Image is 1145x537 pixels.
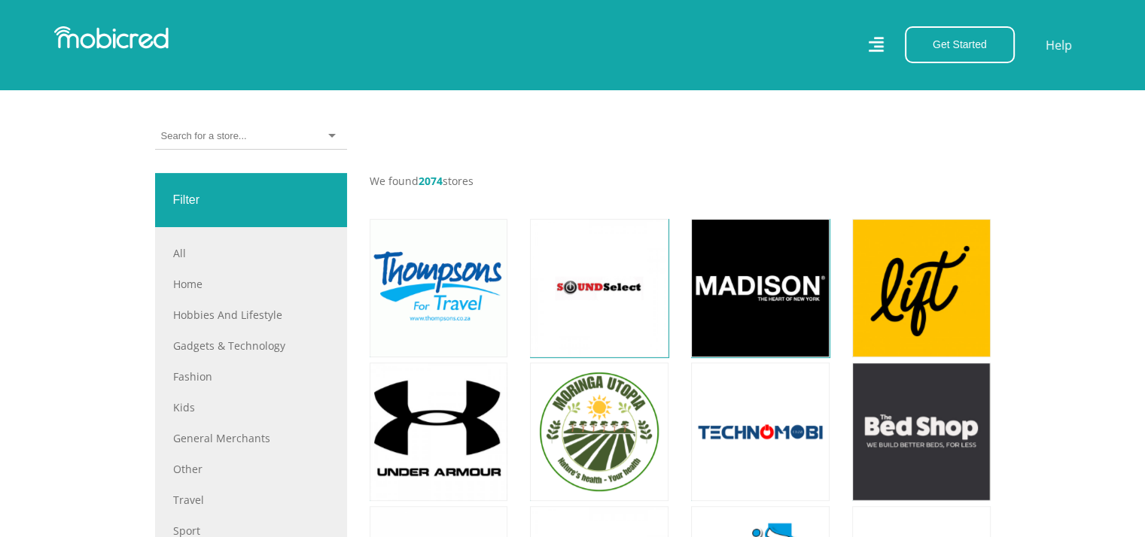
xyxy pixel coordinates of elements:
[173,430,329,446] a: General Merchants
[370,173,991,189] p: We found stores
[173,399,329,415] a: Kids
[173,492,329,508] a: Travel
[173,307,329,323] a: Hobbies and Lifestyle
[161,129,246,143] input: Search for a store...
[173,369,329,384] a: Fashion
[173,338,329,353] a: Gadgets & Technology
[54,26,169,49] img: Mobicred
[173,276,329,292] a: Home
[905,26,1015,63] button: Get Started
[419,174,443,188] span: 2074
[173,461,329,477] a: Other
[1045,35,1073,55] a: Help
[155,173,347,227] div: Filter
[173,245,329,261] a: All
